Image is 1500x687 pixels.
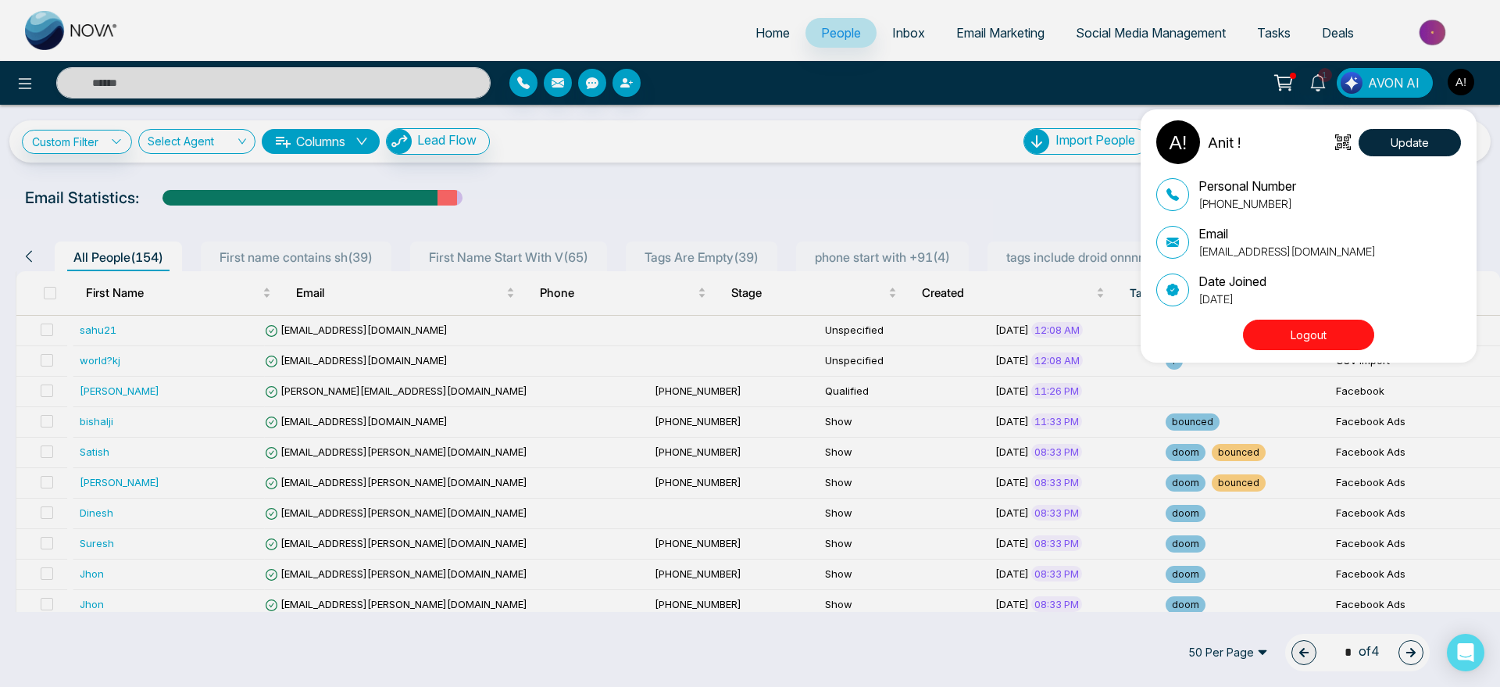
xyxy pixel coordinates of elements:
[1198,291,1266,307] p: [DATE]
[1447,634,1484,671] div: Open Intercom Messenger
[1198,177,1296,195] p: Personal Number
[1208,132,1241,153] p: Anit !
[1198,224,1376,243] p: Email
[1198,195,1296,212] p: [PHONE_NUMBER]
[1243,320,1374,350] button: Logout
[1359,129,1461,156] button: Update
[1198,243,1376,259] p: [EMAIL_ADDRESS][DOMAIN_NAME]
[1198,272,1266,291] p: Date Joined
